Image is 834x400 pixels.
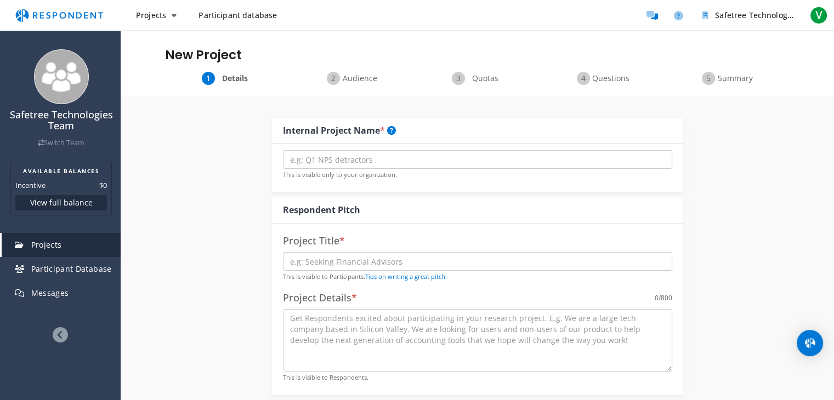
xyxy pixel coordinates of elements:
span: Participant Database [31,264,112,274]
section: Balance summary [10,162,112,215]
div: Questions [540,72,665,85]
img: team_avatar_256.png [34,49,89,104]
div: Summary [665,72,790,85]
dt: Incentive [15,180,46,191]
span: Participant database [198,10,277,20]
button: V [808,5,830,25]
div: Details [165,72,290,85]
small: This is visible only to your organization. [283,170,397,179]
a: Message participants [641,4,663,26]
div: /800 [655,293,672,304]
small: This is visible to Respondents. [283,373,368,381]
h4: Safetree Technologies Team [7,110,115,132]
h4: Project Title [283,236,672,247]
a: Help and support [667,4,689,26]
a: Participant database [190,5,286,25]
button: Projects [127,5,185,25]
span: Projects [136,10,166,20]
input: e.g: Q1 NPS detractors [283,150,672,169]
img: respondent-logo.png [9,5,110,26]
button: View full balance [15,195,107,210]
div: Open Intercom Messenger [797,330,823,356]
div: Audience [290,72,415,85]
h4: Project Details [283,293,357,304]
div: Respondent Pitch [283,204,360,216]
div: Internal Project Name [283,124,396,137]
span: Projects [31,239,62,250]
small: This is visible to Participants. [283,272,447,281]
button: Safetree Technologies Team [694,5,803,25]
span: Quotas [467,73,503,84]
input: e.g: Seeking Financial Advisors [283,252,672,271]
div: Quotas [415,72,540,85]
h1: New Project [165,48,790,63]
span: Details [217,73,253,84]
span: Summary [717,73,753,84]
h2: AVAILABLE BALANCES [15,167,107,175]
dd: $0 [99,180,107,191]
span: Safetree Technologies Team [715,10,821,20]
a: Tips on writing a great pitch. [365,272,447,281]
a: Switch Team [38,138,84,147]
span: Messages [31,288,69,298]
span: V [810,7,827,24]
span: Questions [592,73,628,84]
div: 0 [655,293,659,304]
span: Audience [342,73,378,84]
